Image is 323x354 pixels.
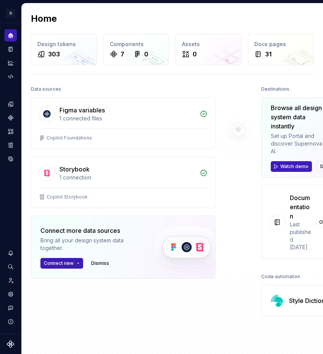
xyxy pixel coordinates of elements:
[290,193,311,221] div: Documentation
[40,258,83,269] button: Connect new
[91,260,109,266] span: Dismiss
[261,271,300,282] div: Code automation
[48,50,60,59] div: 303
[103,34,170,65] a: Components70
[31,13,57,25] h2: Home
[59,115,195,122] div: 1 connected files
[144,50,148,59] div: 0
[59,174,195,181] div: 1 connection
[5,112,17,124] a: Components
[254,40,308,48] div: Docs pages
[31,157,215,208] a: Storybook1 connectionCopilot Storybook
[47,194,88,200] div: Copilot Storybook
[265,50,272,59] div: 31
[88,258,112,269] button: Dismiss
[5,125,17,138] a: Assets
[44,260,74,266] span: Connect new
[59,106,105,115] div: Figma variables
[5,70,17,83] a: Code automation
[5,153,17,165] a: Data sources
[175,34,242,65] a: Assets0
[59,165,90,174] div: Storybook
[261,84,289,95] div: Destinations
[40,237,140,252] div: Bring all your design system data together.
[110,40,163,48] div: Components
[40,226,140,235] div: Connect more data sources
[248,34,314,65] a: Docs pages31
[5,247,17,259] button: Notifications
[6,9,15,18] div: D
[5,288,17,300] a: Settings
[5,98,17,110] a: Design tokens
[290,221,311,251] div: Last published [DATE]
[31,98,215,149] a: Figma variables1 connected filesCopilot Foundations
[37,40,91,48] div: Design tokens
[182,40,235,48] div: Assets
[31,34,97,65] a: Design tokens303
[5,274,17,287] a: Invite team
[193,50,197,59] div: 0
[271,161,312,172] button: Watch demo
[7,340,14,348] svg: Supernova Logo
[5,302,17,314] button: Contact support
[5,43,17,55] a: Documentation
[47,135,92,141] div: Copilot Foundations
[2,5,20,21] button: D
[121,50,124,59] div: 7
[5,29,17,42] a: Home
[5,261,17,273] button: Search ⌘K
[5,139,17,151] a: Storybook stories
[5,57,17,69] a: Analytics
[280,163,309,170] span: Watch demo
[31,84,61,95] div: Data sources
